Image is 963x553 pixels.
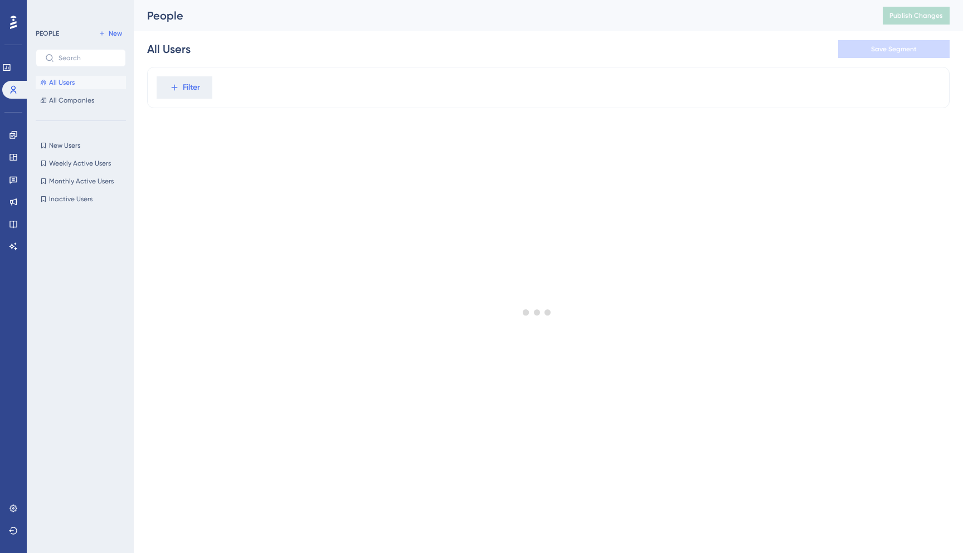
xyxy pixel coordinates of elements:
button: Inactive Users [36,192,126,206]
span: All Users [49,78,75,87]
span: Publish Changes [889,11,943,20]
span: Save Segment [871,45,917,54]
button: Publish Changes [883,7,950,25]
button: Monthly Active Users [36,174,126,188]
span: New [109,29,122,38]
span: New Users [49,141,80,150]
input: Search [59,54,116,62]
button: All Users [36,76,126,89]
button: New Users [36,139,126,152]
button: All Companies [36,94,126,107]
span: Inactive Users [49,195,93,203]
span: All Companies [49,96,94,105]
button: Weekly Active Users [36,157,126,170]
div: All Users [147,41,191,57]
span: Monthly Active Users [49,177,114,186]
button: Save Segment [838,40,950,58]
span: Weekly Active Users [49,159,111,168]
button: New [95,27,126,40]
div: People [147,8,855,23]
div: PEOPLE [36,29,59,38]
